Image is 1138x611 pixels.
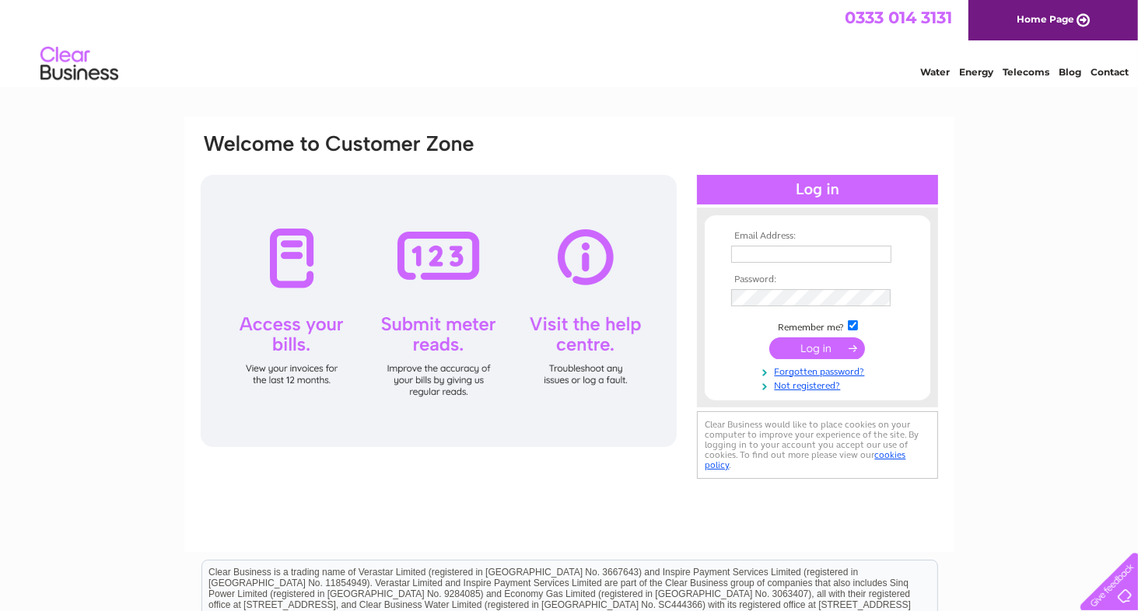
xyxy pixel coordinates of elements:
[202,9,937,75] div: Clear Business is a trading name of Verastar Limited (registered in [GEOGRAPHIC_DATA] No. 3667643...
[727,274,908,285] th: Password:
[845,8,952,27] a: 0333 014 3131
[959,66,993,78] a: Energy
[727,318,908,333] td: Remember me?
[1059,66,1081,78] a: Blog
[1003,66,1049,78] a: Telecoms
[706,449,906,470] a: cookies policy
[731,363,908,378] a: Forgotten password?
[731,377,908,392] a: Not registered?
[1091,66,1129,78] a: Contact
[920,66,950,78] a: Water
[769,337,865,359] input: Submit
[40,40,119,88] img: logo.png
[727,231,908,242] th: Email Address:
[697,411,938,479] div: Clear Business would like to place cookies on your computer to improve your experience of the sit...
